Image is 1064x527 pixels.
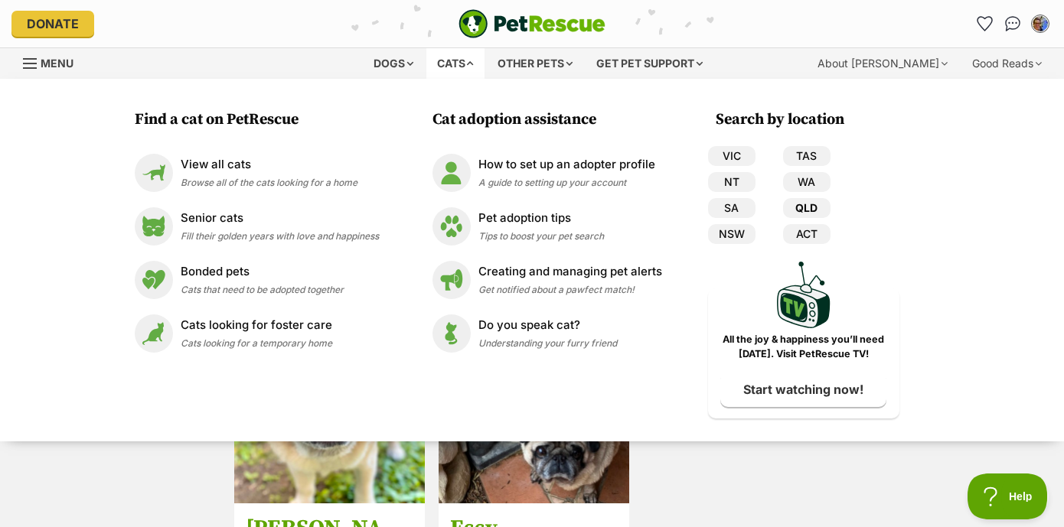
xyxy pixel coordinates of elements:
a: TAS [783,146,831,166]
a: Do you speak cat? Do you speak cat? Understanding your furry friend [432,314,662,353]
img: logo-e224e6f780fb5917bec1dbf3a21bbac754714ae5b6737aabdf751b685950b380.svg [459,9,605,38]
a: Senior cats Senior cats Fill their golden years with love and happiness [135,207,379,246]
div: About [PERSON_NAME] [807,48,958,79]
div: Cats [426,48,485,79]
a: WA [783,172,831,192]
img: Cats looking for foster care [135,314,173,353]
iframe: Help Scout Beacon - Open [968,473,1049,519]
p: Bonded pets [181,263,344,281]
span: Cats that need to be adopted together [181,284,344,295]
div: Get pet support [586,48,713,79]
span: Fill their golden years with love and happiness [181,230,379,242]
img: How to set up an adopter profile [432,154,471,192]
ul: Account quick links [973,11,1053,36]
a: Creating and managing pet alerts Creating and managing pet alerts Get notified about a pawfect ma... [432,261,662,299]
a: Cats looking for foster care Cats looking for foster care Cats looking for a temporary home [135,314,379,353]
p: Cats looking for foster care [181,317,332,334]
img: Pet adoption tips [432,207,471,246]
span: Cats looking for a temporary home [181,337,332,349]
img: Bonded pets [135,261,173,299]
img: Do you speak cat? [432,314,471,353]
span: Get notified about a pawfect match! [478,284,635,295]
img: Senior cats [135,207,173,246]
div: Good Reads [961,48,1053,79]
img: View all cats [135,154,173,192]
div: Other pets [487,48,583,79]
span: Browse all of the cats looking for a home [181,177,357,188]
a: QLD [783,198,831,218]
a: View all cats View all cats Browse all of the cats looking for a home [135,154,379,192]
a: VIC [708,146,756,166]
p: Creating and managing pet alerts [478,263,662,281]
img: chat-41dd97257d64d25036548639549fe6c8038ab92f7586957e7f3b1b290dea8141.svg [1005,16,1021,31]
a: Menu [23,48,84,76]
p: How to set up an adopter profile [478,156,655,174]
img: PetRescue TV logo [777,262,831,328]
p: Pet adoption tips [478,210,604,227]
span: Menu [41,57,73,70]
a: SA [708,198,756,218]
p: All the joy & happiness you’ll need [DATE]. Visit PetRescue TV! [720,333,888,362]
p: Do you speak cat? [478,317,617,334]
a: How to set up an adopter profile How to set up an adopter profile A guide to setting up your account [432,154,662,192]
a: Bonded pets Bonded pets Cats that need to be adopted together [135,261,379,299]
a: NSW [708,224,756,244]
a: PetRescue [459,9,605,38]
span: Tips to boost your pet search [478,230,604,242]
p: Senior cats [181,210,379,227]
h3: Find a cat on PetRescue [135,109,387,131]
a: Conversations [1000,11,1025,36]
p: View all cats [181,156,357,174]
a: Pet adoption tips Pet adoption tips Tips to boost your pet search [432,207,662,246]
div: Dogs [363,48,424,79]
a: Donate [11,11,94,37]
a: NT [708,172,756,192]
span: A guide to setting up your account [478,177,626,188]
a: Start watching now! [720,372,886,407]
h3: Cat adoption assistance [432,109,670,131]
img: Creating and managing pet alerts [432,261,471,299]
span: Understanding your furry friend [478,337,617,349]
img: Leonie Clancy profile pic [1033,16,1048,31]
h3: Search by location [716,109,899,131]
a: Favourites [973,11,997,36]
a: ACT [783,224,831,244]
button: My account [1028,11,1053,36]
